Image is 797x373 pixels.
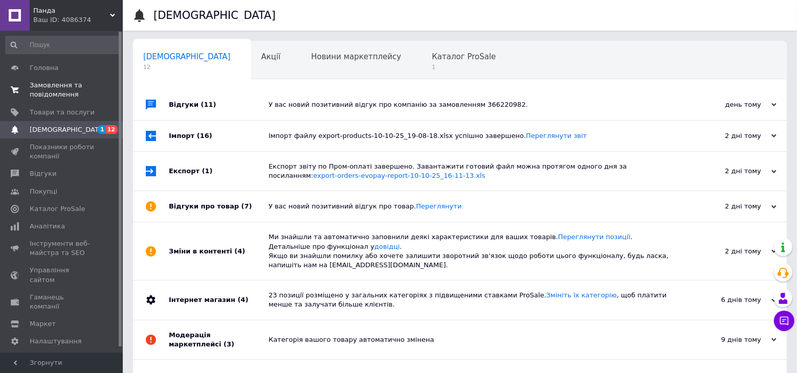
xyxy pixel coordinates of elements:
div: Імпорт [169,121,269,151]
div: 9 днів тому [674,335,777,344]
a: Змініть їх категорію [546,291,617,299]
span: Замовлення та повідомлення [30,81,95,99]
div: Інтернет магазин [169,281,269,319]
span: Управління сайтом [30,266,95,284]
span: Головна [30,63,58,73]
span: Каталог ProSale [432,52,496,61]
div: Експорт [169,152,269,191]
input: Пошук [5,36,121,54]
span: (11) [201,101,216,108]
span: (4) [237,296,248,304]
div: У вас новий позитивний відгук про компанію за замовленням 366220982. [269,100,674,109]
span: (4) [234,247,245,255]
div: Ми знайшли та автоматично заповнили деякі характеристики для ваших товарів. . Детальніше про функ... [269,232,674,270]
span: Маркет [30,319,56,329]
span: (3) [224,340,234,348]
span: 1 [98,125,106,134]
div: 2 дні тому [674,167,777,176]
span: Інструменти веб-майстра та SEO [30,239,95,258]
a: Переглянути позиції [558,233,630,241]
div: Ваш ID: 4086374 [33,15,123,25]
span: (16) [197,132,212,139]
span: Покупці [30,187,57,196]
button: Чат з покупцем [774,311,794,331]
span: Аналітика [30,222,65,231]
span: (7) [241,202,252,210]
div: 2 дні тому [674,202,777,211]
div: 23 позиції розміщено у загальних категоріях з підвищеними ставками ProSale. , щоб платити менше т... [269,291,674,309]
a: Переглянути [416,202,461,210]
a: Переглянути звіт [526,132,587,139]
div: Імпорт файлу export-products-10-10-25_19-08-18.xlsx успішно завершено. [269,131,674,141]
span: 12 [106,125,118,134]
div: Відгуки [169,89,269,120]
div: Модерація маркетплейсі [169,320,269,359]
h1: [DEMOGRAPHIC_DATA] [153,9,276,21]
span: [DEMOGRAPHIC_DATA] [30,125,105,134]
div: 2 дні тому [674,131,777,141]
span: Гаманець компанії [30,293,95,311]
div: день тому [674,100,777,109]
span: [DEMOGRAPHIC_DATA] [143,52,231,61]
span: Відгуки [30,169,56,178]
div: Зміни в контенті [169,222,269,280]
a: довідці [374,243,400,250]
div: У вас новий позитивний відгук про товар. [269,202,674,211]
span: Акції [261,52,281,61]
span: (1) [202,167,213,175]
span: Панда [33,6,110,15]
div: Категорія вашого товару автоматично змінена [269,335,674,344]
div: 6 днів тому [674,295,777,305]
div: Експорт звіту по Пром-оплаті завершено. Завантажити готовий файл можна протягом одного дня за пос... [269,162,674,180]
a: export-orders-evopay-report-10-10-25_16-11-13.xls [313,172,485,179]
span: Каталог ProSale [30,204,85,214]
span: Показники роботи компанії [30,143,95,161]
span: Товари та послуги [30,108,95,117]
span: Новини маркетплейсу [311,52,401,61]
span: Налаштування [30,337,82,346]
span: 12 [143,63,231,71]
div: Відгуки про товар [169,191,269,222]
span: 1 [432,63,496,71]
div: 2 дні тому [674,247,777,256]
